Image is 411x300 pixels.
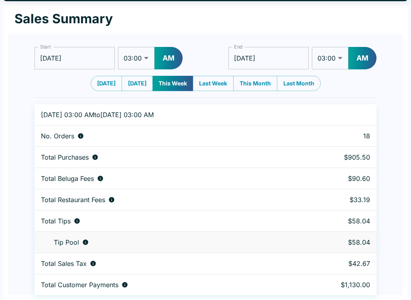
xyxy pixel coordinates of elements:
button: [DATE] [91,76,122,91]
div: Tips unclaimed by a waiter [41,238,284,246]
p: No. Orders [41,132,74,140]
p: Total Purchases [41,153,89,161]
p: $33.19 [297,196,370,204]
h1: Sales Summary [14,11,113,27]
button: AM [348,47,376,69]
p: Total Tips [41,217,71,225]
input: Choose date, selected date is Sep 4, 2025 [228,47,309,69]
p: $58.04 [297,217,370,225]
div: Aggregate order subtotals [41,153,284,161]
p: Total Sales Tax [41,259,87,268]
p: $90.60 [297,174,370,182]
input: Choose date, selected date is Aug 31, 2025 [35,47,115,69]
button: This Week [153,76,193,91]
div: Sales tax paid by diners [41,259,284,268]
p: Tip Pool [54,238,79,246]
p: $42.67 [297,259,370,268]
div: Fees paid by diners to restaurant [41,196,284,204]
div: Combined individual and pooled tips [41,217,284,225]
div: Total amount paid for orders by diners [41,281,284,289]
p: $1,130.00 [297,281,370,289]
div: Number of orders placed [41,132,284,140]
p: Total Customer Payments [41,281,118,289]
p: Total Beluga Fees [41,174,94,182]
label: Start [40,43,51,50]
p: 18 [297,132,370,140]
p: Total Restaurant Fees [41,196,105,204]
button: [DATE] [122,76,153,91]
div: Fees paid by diners to Beluga [41,174,284,182]
button: Last Month [277,76,321,91]
p: $905.50 [297,153,370,161]
button: This Month [233,76,277,91]
p: [DATE] 03:00 AM to [DATE] 03:00 AM [41,111,284,119]
button: AM [155,47,183,69]
button: Last Week [193,76,234,91]
label: End [234,43,243,50]
p: $58.04 [297,238,370,246]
